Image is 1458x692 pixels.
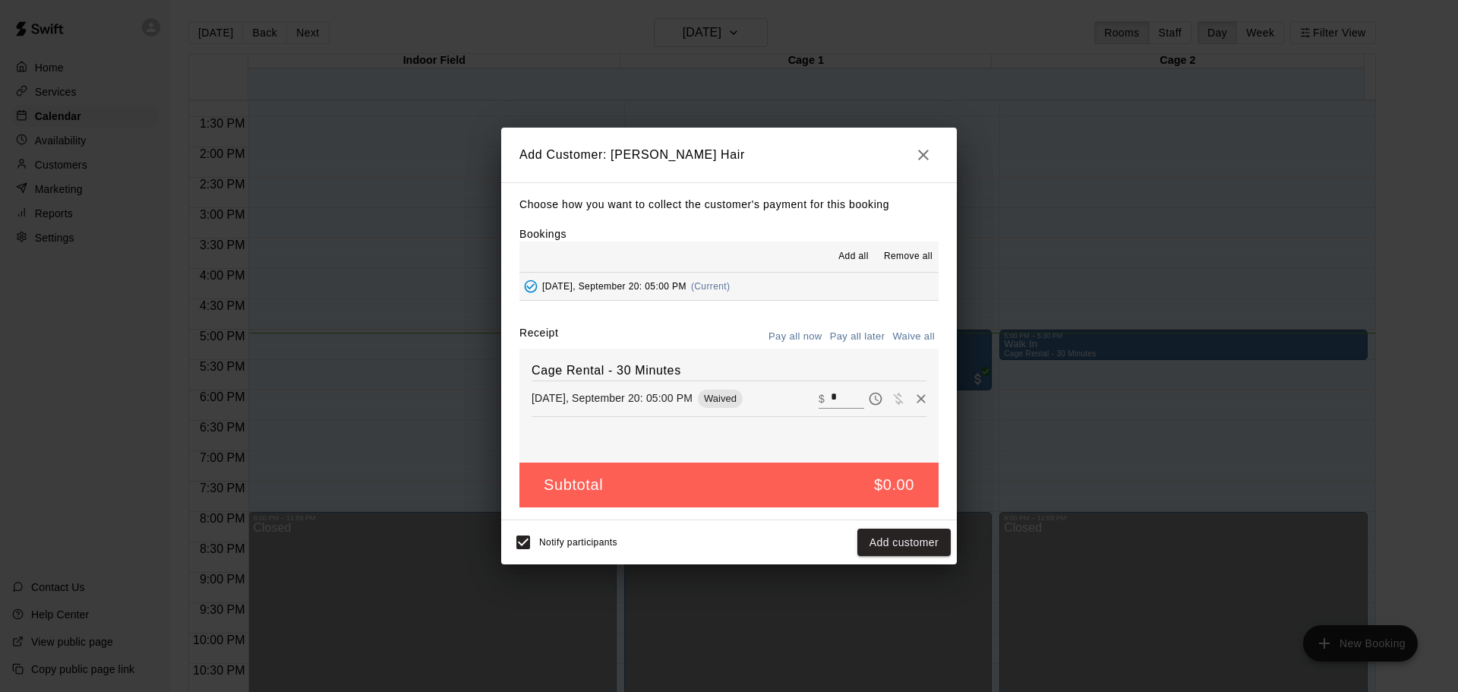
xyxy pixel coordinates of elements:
[519,228,566,240] label: Bookings
[519,325,558,349] label: Receipt
[910,387,933,410] button: Remove
[838,249,869,264] span: Add all
[819,391,825,406] p: $
[857,529,951,557] button: Add customer
[878,245,939,269] button: Remove all
[691,281,731,292] span: (Current)
[698,393,743,404] span: Waived
[887,391,910,404] span: Waive payment
[519,195,939,214] p: Choose how you want to collect the customer's payment for this booking
[519,275,542,298] button: Added - Collect Payment
[542,281,686,292] span: [DATE], September 20: 05:00 PM
[519,273,939,301] button: Added - Collect Payment[DATE], September 20: 05:00 PM(Current)
[532,361,926,381] h6: Cage Rental - 30 Minutes
[539,537,617,548] span: Notify participants
[544,475,603,495] h5: Subtotal
[874,475,914,495] h5: $0.00
[826,325,889,349] button: Pay all later
[888,325,939,349] button: Waive all
[884,249,933,264] span: Remove all
[829,245,878,269] button: Add all
[765,325,826,349] button: Pay all now
[864,391,887,404] span: Pay later
[501,128,957,182] h2: Add Customer: [PERSON_NAME] Hair
[532,390,693,406] p: [DATE], September 20: 05:00 PM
